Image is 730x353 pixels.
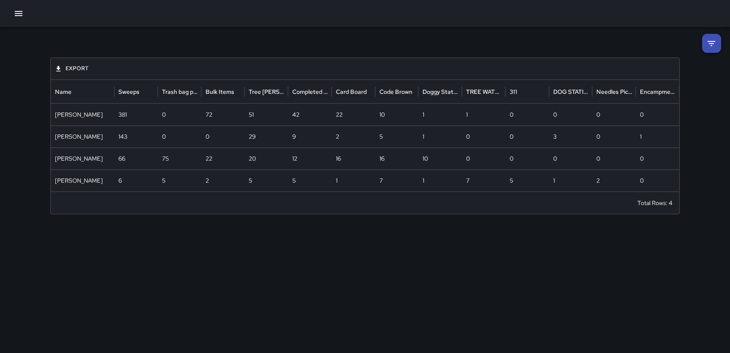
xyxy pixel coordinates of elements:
div: charlie johnson [51,148,114,170]
div: 2 [592,170,636,192]
div: 0 [592,148,636,170]
div: 5 [375,126,419,148]
div: 0 [505,148,549,170]
div: Card Board [336,88,367,96]
div: Sweeps [118,88,140,96]
div: Name [55,88,71,96]
div: Tree [PERSON_NAME] [249,88,285,96]
div: Encampment Cleanup [640,88,676,96]
div: 10 [375,104,419,126]
div: 0 [505,126,549,148]
div: 1 [418,170,462,192]
div: 5 [505,170,549,192]
div: 1 [418,126,462,148]
div: 311 [510,88,517,96]
div: Trash bag pickup [162,88,198,96]
div: 0 [636,104,679,126]
div: 0 [462,148,505,170]
div: Marco Cervantes [51,170,114,192]
div: 381 [114,104,158,126]
div: 0 [592,126,636,148]
div: 1 [462,104,505,126]
div: 0 [505,104,549,126]
div: 1 [332,170,375,192]
div: 143 [114,126,158,148]
div: Completed Bags [292,88,329,96]
div: 2 [332,126,375,148]
div: 2 [201,170,245,192]
div: 22 [201,148,245,170]
div: 20 [244,148,288,170]
div: 1 [418,104,462,126]
div: 72 [201,104,245,126]
div: 0 [158,126,201,148]
div: 5 [288,170,332,192]
div: 7 [375,170,419,192]
div: 22 [332,104,375,126]
div: 6 [114,170,158,192]
div: Doggy Station Maintenance [423,88,459,96]
div: Ronald Johnson [51,126,114,148]
div: Needles Picked up [596,88,633,96]
div: TREE WATER [466,88,502,96]
div: 3 [549,126,593,148]
div: DOG STATION [553,88,590,96]
div: 0 [549,148,593,170]
div: 10 [418,148,462,170]
button: Export Data [53,62,91,75]
div: Samuel McClanahan [51,104,114,126]
div: 75 [158,148,201,170]
div: 5 [244,170,288,192]
div: 66 [114,148,158,170]
div: 16 [332,148,375,170]
div: 1 [549,170,593,192]
div: 0 [636,148,679,170]
div: Bulk Items [206,88,234,96]
div: 7 [462,170,505,192]
div: 29 [244,126,288,148]
div: 0 [592,104,636,126]
div: 9 [288,126,332,148]
div: Total Rows: 4 [637,199,672,207]
div: 0 [636,170,679,192]
div: 5 [158,170,201,192]
div: 0 [549,104,593,126]
div: 12 [288,148,332,170]
div: 42 [288,104,332,126]
div: 16 [375,148,419,170]
div: Code Brown [379,88,412,96]
div: 1 [636,126,679,148]
div: 0 [201,126,245,148]
div: 51 [244,104,288,126]
div: 0 [158,104,201,126]
div: 0 [462,126,505,148]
